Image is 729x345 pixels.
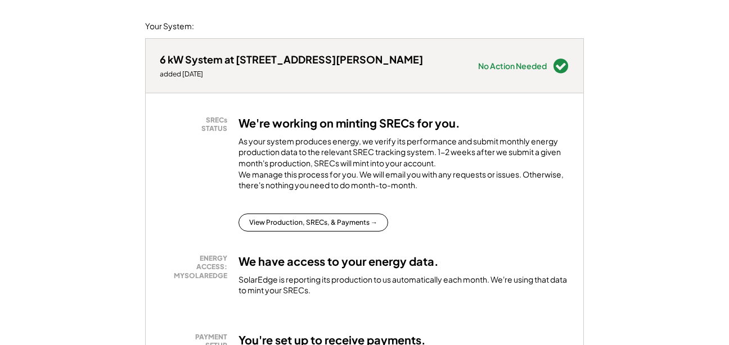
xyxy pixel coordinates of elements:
div: No Action Needed [478,62,547,70]
h3: We have access to your energy data. [238,254,439,269]
div: As your system produces energy, we verify its performance and submit monthly energy production da... [238,136,569,197]
div: added [DATE] [160,70,423,79]
button: View Production, SRECs, & Payments → [238,214,388,231]
div: SolarEdge is reporting its production to us automatically each month. We're using that data to mi... [238,274,569,296]
div: ENERGY ACCESS: MYSOLAREDGE [165,254,227,280]
div: 6 kW System at [STREET_ADDRESS][PERSON_NAME] [160,53,423,66]
div: Your System: [145,21,194,32]
h3: We're working on minting SRECs for you. [238,116,460,130]
div: SRECs STATUS [165,116,227,133]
